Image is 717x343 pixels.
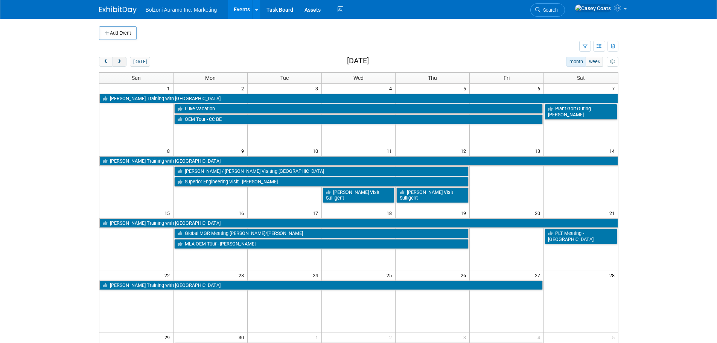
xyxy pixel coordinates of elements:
[99,6,137,14] img: ExhibitDay
[534,208,543,218] span: 20
[609,146,618,155] span: 14
[530,3,565,17] a: Search
[113,57,126,67] button: next
[164,270,173,280] span: 22
[545,104,617,119] a: Plant Golf Outing - [PERSON_NAME]
[99,156,618,166] a: [PERSON_NAME] Training with [GEOGRAPHIC_DATA]
[386,208,395,218] span: 18
[534,270,543,280] span: 27
[586,57,603,67] button: week
[174,104,543,114] a: Luke Vacation
[164,332,173,342] span: 29
[460,146,469,155] span: 12
[323,188,395,203] a: [PERSON_NAME] Visit Sulligent
[315,84,321,93] span: 3
[280,75,289,81] span: Tue
[540,7,558,13] span: Search
[545,229,617,244] a: PLT Meeting - [GEOGRAPHIC_DATA]
[241,146,247,155] span: 9
[463,332,469,342] span: 3
[460,208,469,218] span: 19
[99,280,543,290] a: [PERSON_NAME] Training with [GEOGRAPHIC_DATA]
[428,75,437,81] span: Thu
[238,208,247,218] span: 16
[386,146,395,155] span: 11
[312,208,321,218] span: 17
[205,75,216,81] span: Mon
[238,270,247,280] span: 23
[164,208,173,218] span: 15
[238,332,247,342] span: 30
[174,166,469,176] a: [PERSON_NAME] / [PERSON_NAME] Visiting [GEOGRAPHIC_DATA]
[241,84,247,93] span: 2
[312,270,321,280] span: 24
[609,208,618,218] span: 21
[166,146,173,155] span: 8
[315,332,321,342] span: 1
[174,177,469,187] a: Superior Engineering Visit - [PERSON_NAME]
[537,332,543,342] span: 4
[460,270,469,280] span: 26
[146,7,217,13] span: Bolzoni Auramo Inc. Marketing
[388,84,395,93] span: 4
[611,332,618,342] span: 5
[99,26,137,40] button: Add Event
[610,59,615,64] i: Personalize Calendar
[132,75,141,81] span: Sun
[99,57,113,67] button: prev
[607,57,618,67] button: myCustomButton
[99,218,618,228] a: [PERSON_NAME] Training with [GEOGRAPHIC_DATA]
[312,146,321,155] span: 10
[534,146,543,155] span: 13
[166,84,173,93] span: 1
[99,94,618,104] a: [PERSON_NAME] Training with [GEOGRAPHIC_DATA]
[130,57,150,67] button: [DATE]
[463,84,469,93] span: 5
[347,57,369,65] h2: [DATE]
[388,332,395,342] span: 2
[537,84,543,93] span: 6
[504,75,510,81] span: Fri
[353,75,364,81] span: Wed
[174,229,469,238] a: Global MGR Meeting [PERSON_NAME]/[PERSON_NAME]
[566,57,586,67] button: month
[575,4,611,12] img: Casey Coats
[174,239,469,249] a: MLA OEM Tour - [PERSON_NAME]
[386,270,395,280] span: 25
[609,270,618,280] span: 28
[174,114,543,124] a: OEM Tour - CC BE
[611,84,618,93] span: 7
[396,188,469,203] a: [PERSON_NAME] Visit Sulligent
[577,75,585,81] span: Sat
